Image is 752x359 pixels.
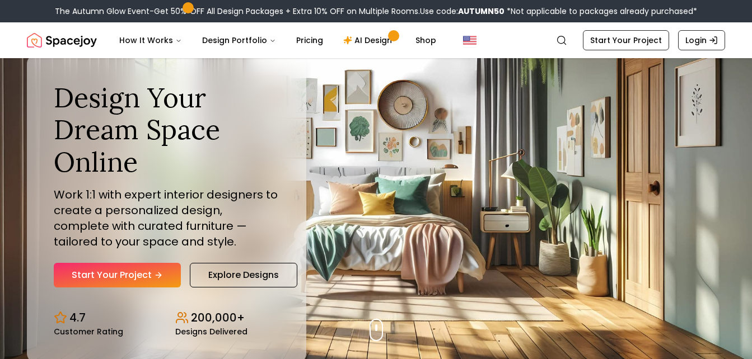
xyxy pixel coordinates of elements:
a: AI Design [334,29,404,51]
div: Design stats [54,301,279,336]
nav: Global [27,22,725,58]
img: United States [463,34,477,47]
a: Login [678,30,725,50]
a: Spacejoy [27,29,97,51]
p: 4.7 [69,310,86,325]
p: Work 1:1 with expert interior designers to create a personalized design, complete with curated fu... [54,187,279,249]
small: Customer Rating [54,328,123,336]
button: Design Portfolio [193,29,285,51]
small: Designs Delivered [175,328,247,336]
a: Shop [407,29,445,51]
nav: Main [110,29,445,51]
h1: Design Your Dream Space Online [54,82,279,178]
a: Pricing [287,29,332,51]
b: AUTUMN50 [458,6,505,17]
img: Spacejoy Logo [27,29,97,51]
a: Explore Designs [190,263,297,287]
span: *Not applicable to packages already purchased* [505,6,697,17]
span: Use code: [420,6,505,17]
div: The Autumn Glow Event-Get 50% OFF All Design Packages + Extra 10% OFF on Multiple Rooms. [55,6,697,17]
button: How It Works [110,29,191,51]
a: Start Your Project [54,263,181,287]
p: 200,000+ [191,310,245,325]
a: Start Your Project [583,30,669,50]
